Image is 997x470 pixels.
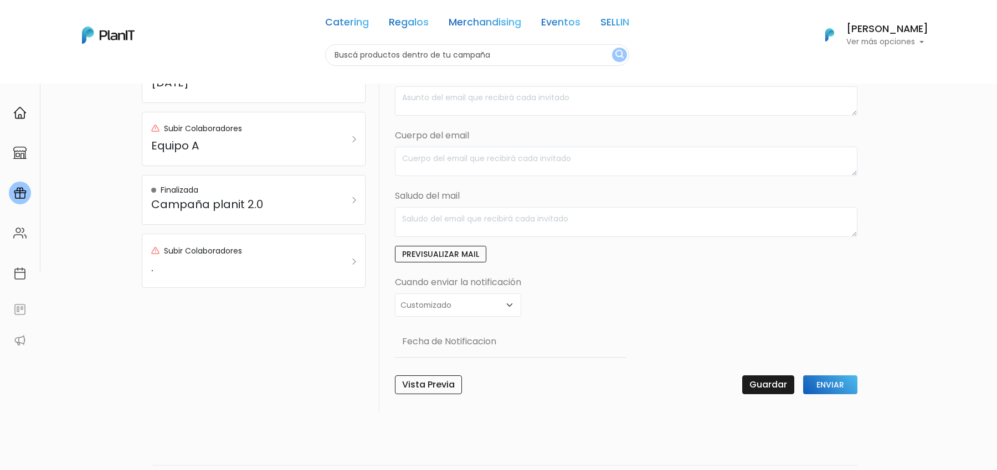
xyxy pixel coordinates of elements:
[615,50,624,60] img: search_button-432b6d5273f82d61273b3651a40e1bd1b912527efae98b1b7a1b2c0702e16a8d.svg
[352,259,356,265] img: arrow_right-9280cc79ecefa84298781467ce90b80af3baf8c02d32ced3b0099fbab38e4a3c.svg
[541,18,580,31] a: Eventos
[142,112,366,166] a: Subir Colaboradores Equipo A
[13,187,27,200] img: campaigns-02234683943229c281be62815700db0a1741e53638e28bf9629b52c665b00959.svg
[352,197,356,203] img: arrow_right-9280cc79ecefa84298781467ce90b80af3baf8c02d32ced3b0099fbab38e4a3c.svg
[13,106,27,120] img: home-e721727adea9d79c4d83392d1f703f7f8bce08238fde08b1acbfd93340b81755.svg
[151,261,326,274] h5: .
[151,139,326,152] h5: Equipo A
[13,146,27,159] img: marketplace-4ceaa7011d94191e9ded77b95e3339b90024bf715f7c57f8cf31f2d8c509eaba.svg
[13,334,27,347] img: partners-52edf745621dab592f3b2c58e3bca9d71375a7ef29c3b500c9f145b62cc070d4.svg
[818,23,842,47] img: PlanIt Logo
[395,326,626,358] input: Fecha de Notificacion
[600,18,629,31] a: SELLIN
[395,246,486,263] button: Previsualizar mail
[803,375,857,394] input: Enviar
[449,18,521,31] a: Merchandising
[389,18,429,31] a: Regalos
[13,226,27,240] img: people-662611757002400ad9ed0e3c099ab2801c6687ba6c219adb57efc949bc21e19d.svg
[13,303,27,316] img: feedback-78b5a0c8f98aac82b08bfc38622c3050aee476f2c9584af64705fc4e61158814.svg
[57,11,160,32] div: ¿Necesitás ayuda?
[352,136,356,142] img: arrow_right-9280cc79ecefa84298781467ce90b80af3baf8c02d32ced3b0099fbab38e4a3c.svg
[742,375,794,394] input: Guardar
[811,20,928,49] button: PlanIt Logo [PERSON_NAME] Ver más opciones
[325,44,629,66] input: Buscá productos dentro de tu campaña
[846,24,928,34] h6: [PERSON_NAME]
[142,234,366,288] a: Subir Colaboradores .
[846,38,928,46] p: Ver más opciones
[164,123,242,135] p: Subir Colaboradores
[151,198,326,211] h5: Campaña planit 2.0
[395,129,857,142] label: Cuerpo del email
[395,189,857,203] label: Saludo del mail
[13,267,27,280] img: calendar-87d922413cdce8b2cf7b7f5f62616a5cf9e4887200fb71536465627b3292af00.svg
[82,27,135,44] img: PlanIt Logo
[325,18,369,31] a: Catering
[151,246,160,255] img: red_alert-6692e104a25ef3cab186d5182d64a52303bc48961756e84929ebdd7d06494120.svg
[395,276,521,289] label: Cuando enviar la notificación
[142,175,366,225] a: Finalizada Campaña planit 2.0
[161,184,198,196] p: Finalizada
[164,245,242,257] p: Subir Colaboradores
[395,375,462,394] a: Vista Previa
[151,124,160,132] img: red_alert-6692e104a25ef3cab186d5182d64a52303bc48961756e84929ebdd7d06494120.svg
